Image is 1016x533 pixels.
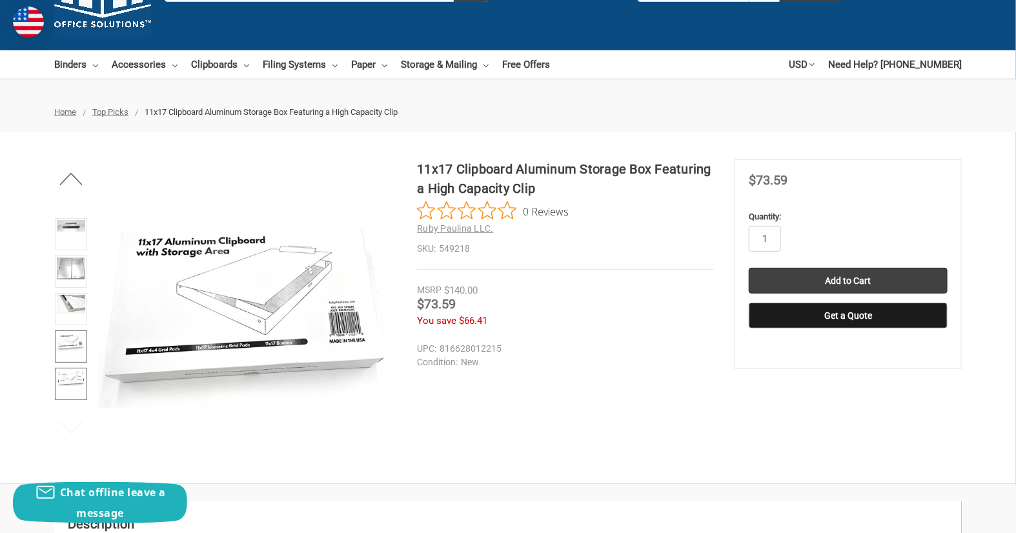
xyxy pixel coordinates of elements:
[145,107,398,117] span: 11x17 Clipboard Aluminum Storage Box Featuring a High Capacity Clip
[749,303,948,328] button: Get a Quote
[52,415,91,441] button: Next
[417,242,713,256] dd: 549218
[749,268,948,294] input: Add to Cart
[13,482,187,523] button: Chat offline leave a message
[417,159,713,198] h1: 11x17 Clipboard Aluminum Storage Box Featuring a High Capacity Clip
[417,342,707,356] dd: 816628012215
[57,220,85,232] img: 11x17 Clipboard Aluminum Storage Box Featuring a High Capacity Clip
[909,498,1016,533] iframe: Google Customer Reviews
[502,50,550,79] a: Free Offers
[789,50,815,79] a: USD
[54,107,76,117] a: Home
[417,342,436,356] dt: UPC:
[749,172,787,188] span: $73.59
[54,50,98,79] a: Binders
[417,242,436,256] dt: SKU:
[417,223,493,234] a: Ruby Paulina LLC.
[98,208,396,408] img: 11x17 Clipboard Aluminum Storage Box Featuring a High Capacity Clip
[417,283,442,297] div: MSRP
[417,315,456,327] span: You save
[263,50,338,79] a: Filing Systems
[417,201,569,221] button: Rated 0 out of 5 stars from 0 reviews. Jump to reviews.
[191,50,249,79] a: Clipboards
[112,50,178,79] a: Accessories
[57,257,85,279] img: 11x17 Clipboard Aluminum Storage Box Featuring a High Capacity Clip
[749,210,948,223] label: Quantity:
[401,50,489,79] a: Storage & Mailing
[417,356,707,369] dd: New
[52,166,91,192] button: Previous
[92,107,128,117] a: Top Picks
[57,332,85,352] img: 11x17 Clipboard Aluminum Storage Box Featuring a High Capacity Clip
[828,50,962,79] a: Need Help? [PHONE_NUMBER]
[417,296,456,312] span: $73.59
[57,295,85,314] img: 11x17 Clipboard Aluminum Storage Box Featuring a High Capacity Clip
[351,50,387,79] a: Paper
[444,285,478,296] span: $140.00
[13,6,44,37] img: duty and tax information for United States
[417,356,458,369] dt: Condition:
[459,315,487,327] span: $66.41
[57,370,85,386] img: 11x17 Clipboard Aluminum Storage Box Featuring a High Capacity Clip
[523,201,569,221] span: 0 Reviews
[60,485,166,520] span: Chat offline leave a message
